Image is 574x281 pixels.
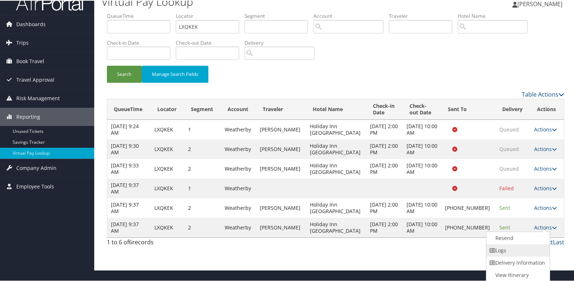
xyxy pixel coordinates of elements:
td: Holiday Inn [GEOGRAPHIC_DATA] [306,197,367,217]
td: 2 [184,197,221,217]
span: Reporting [16,107,40,125]
td: LXQKEK [151,197,184,217]
button: Search [107,65,142,82]
label: Check-in Date [107,38,176,46]
th: Check-out Date: activate to sort column ascending [403,98,441,119]
a: Actions [534,204,557,211]
th: Locator: activate to sort column ascending [151,98,184,119]
a: Table Actions [522,90,564,98]
td: [DATE] 9:37 AM [107,217,151,237]
th: Actions [531,98,564,119]
td: Holiday Inn [GEOGRAPHIC_DATA] [306,158,367,178]
a: Last [553,237,564,245]
td: Holiday Inn [GEOGRAPHIC_DATA] [306,139,367,158]
span: Queued [499,125,519,132]
td: Weatherby [221,197,256,217]
td: [DATE] 9:24 AM [107,119,151,139]
label: Traveler [389,12,458,19]
td: [DATE] 2:00 PM [366,197,403,217]
td: [DATE] 9:30 AM [107,139,151,158]
span: Employee Tools [16,177,54,195]
label: Hotel Name [458,12,533,19]
span: Risk Management [16,89,60,107]
td: [PHONE_NUMBER] [441,197,496,217]
td: [PERSON_NAME] [256,139,306,158]
td: [DATE] 10:00 AM [403,139,441,158]
label: Segment [245,12,313,19]
button: Manage Search Fields [142,65,208,82]
td: [DATE] 10:00 AM [403,119,441,139]
a: Delivery Information [486,256,548,268]
td: [DATE] 9:33 AM [107,158,151,178]
td: [DATE] 10:00 AM [403,158,441,178]
td: Holiday Inn [GEOGRAPHIC_DATA] [306,119,367,139]
td: Weatherby [221,178,256,197]
td: [PERSON_NAME] [256,119,306,139]
th: Sent To: activate to sort column ascending [441,98,496,119]
th: Traveler: activate to sort column ascending [256,98,306,119]
a: View Itinerary [486,268,548,281]
a: Resend [486,231,548,244]
th: QueueTime: activate to sort column ascending [107,98,151,119]
a: Logs [486,244,548,256]
span: Dashboards [16,15,46,33]
td: [PHONE_NUMBER] [441,217,496,237]
th: Delivery: activate to sort column ascending [496,98,531,119]
td: [PERSON_NAME] [256,197,306,217]
span: Sent [499,204,510,211]
td: Weatherby [221,158,256,178]
th: Check-in Date: activate to sort column descending [366,98,403,119]
td: 1 [184,119,221,139]
span: Travel Approval [16,70,54,88]
td: 2 [184,217,221,237]
a: Actions [534,145,557,152]
label: Locator [176,12,245,19]
label: Account [313,12,389,19]
td: [DATE] 10:00 AM [403,217,441,237]
th: Account: activate to sort column ascending [221,98,256,119]
td: [DATE] 2:00 PM [366,119,403,139]
td: [DATE] 9:37 AM [107,197,151,217]
td: LXQKEK [151,119,184,139]
td: 2 [184,139,221,158]
span: 6 [129,237,132,245]
td: 1 [184,178,221,197]
td: Holiday Inn [GEOGRAPHIC_DATA] [306,217,367,237]
span: Queued [499,164,519,171]
td: [PERSON_NAME] [256,158,306,178]
td: 2 [184,158,221,178]
th: Hotel Name: activate to sort column ascending [306,98,367,119]
td: LXQKEK [151,139,184,158]
span: Trips [16,33,29,51]
td: [DATE] 2:00 PM [366,139,403,158]
td: LXQKEK [151,178,184,197]
a: Actions [534,223,557,230]
span: Book Travel [16,52,44,70]
td: [DATE] 9:37 AM [107,178,151,197]
td: Weatherby [221,217,256,237]
td: [DATE] 10:00 AM [403,197,441,217]
span: Queued [499,145,519,152]
span: Company Admin [16,158,57,176]
td: Weatherby [221,139,256,158]
span: Failed [499,184,514,191]
td: LXQKEK [151,217,184,237]
a: Actions [534,164,557,171]
label: Delivery [245,38,320,46]
div: 1 to 6 of records [107,237,213,249]
a: Actions [534,125,557,132]
td: LXQKEK [151,158,184,178]
td: [PERSON_NAME] [256,217,306,237]
a: Actions [534,184,557,191]
label: Check-out Date [176,38,245,46]
span: Sent [499,223,510,230]
td: Weatherby [221,119,256,139]
th: Segment: activate to sort column ascending [184,98,221,119]
label: QueueTime [107,12,176,19]
td: [DATE] 2:00 PM [366,158,403,178]
td: [DATE] 2:00 PM [366,217,403,237]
